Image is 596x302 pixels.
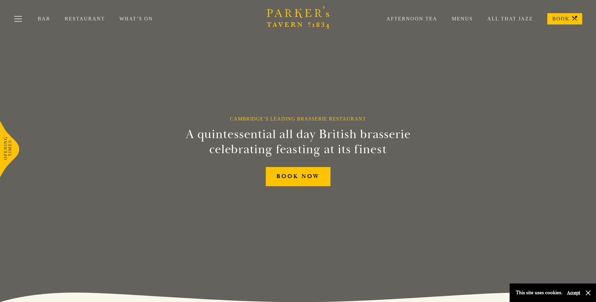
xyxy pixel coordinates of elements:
h2: A quintessential all day British brasserie celebrating feasting at its finest [155,127,441,157]
p: This site uses cookies. [516,288,562,297]
button: Close and accept [585,290,591,296]
button: Accept [567,290,580,296]
h1: Cambridge’s Leading Brasserie Restaurant [230,116,366,122]
a: BOOK NOW [266,167,331,186]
